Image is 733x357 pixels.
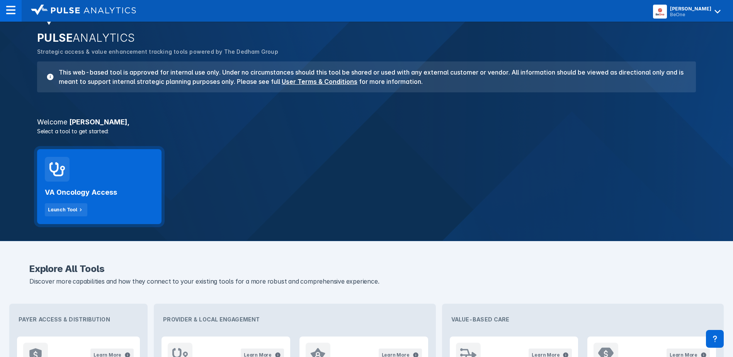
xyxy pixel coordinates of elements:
h3: [PERSON_NAME] , [32,119,701,126]
p: Discover more capabilities and how they connect to your existing tools for a more robust and comp... [29,277,704,287]
div: BeOne [670,12,711,17]
div: Payer Access & Distribution [12,307,145,332]
h2: Explore All Tools [29,264,704,274]
a: logo [22,5,136,17]
div: Launch Tool [48,206,77,213]
a: VA Oncology AccessLaunch Tool [37,149,162,224]
button: Launch Tool [45,203,87,216]
img: logo [31,5,136,15]
h2: PULSE [37,31,696,44]
span: ANALYTICS [73,31,135,44]
h3: This web-based tool is approved for internal use only. Under no circumstances should this tool be... [54,68,687,86]
a: User Terms & Conditions [282,78,357,85]
div: Value-Based Care [445,307,721,332]
div: Contact Support [706,330,724,348]
img: menu button [655,6,665,17]
p: Strategic access & value enhancement tracking tools powered by The Dedham Group [37,48,696,56]
h2: VA Oncology Access [45,188,117,197]
p: Select a tool to get started: [32,127,701,135]
div: [PERSON_NAME] [670,6,711,12]
div: Provider & Local Engagement [157,307,432,332]
span: Welcome [37,118,67,126]
img: menu--horizontal.svg [6,5,15,15]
